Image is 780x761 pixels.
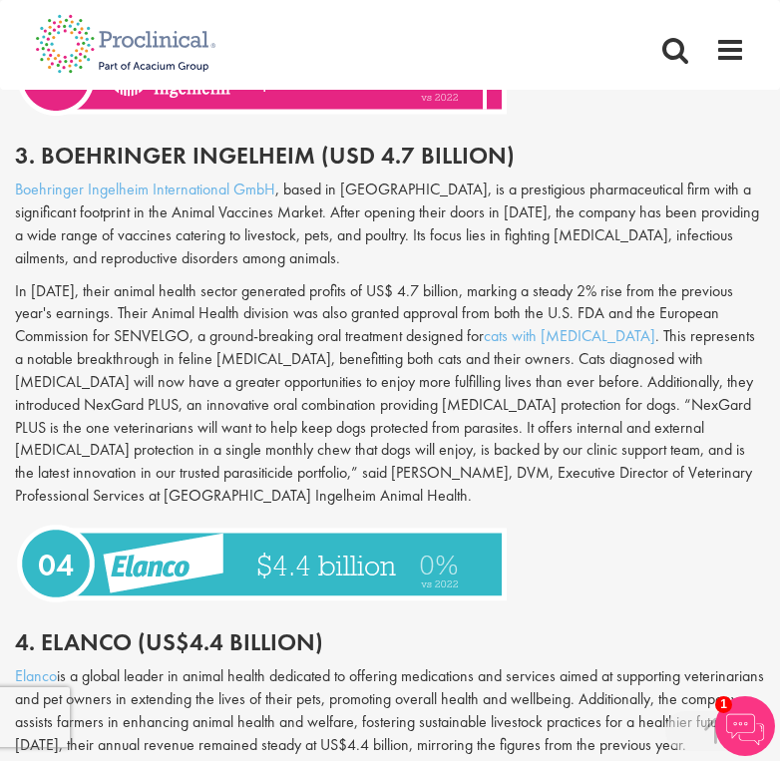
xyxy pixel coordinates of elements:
a: Elanco [15,665,57,686]
a: cats with [MEDICAL_DATA] [484,325,655,346]
p: , based in [GEOGRAPHIC_DATA], is a prestigious pharmaceutical firm with a significant footprint i... [15,179,765,269]
img: Chatbot [715,696,775,756]
h2: 4. Elanco (US$4.4 billion) [15,629,765,655]
p: is a global leader in animal health dedicated to offering medications and services aimed at suppo... [15,665,765,756]
a: Boehringer Ingelheim International GmbH [15,179,275,199]
h2: 3. Boehringer Ingelheim (USD 4.7 Billion) [15,143,765,169]
p: In [DATE], their animal health sector generated profits of US$ 4.7 billion, marking a steady 2% r... [15,280,765,508]
span: 1 [715,696,732,713]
